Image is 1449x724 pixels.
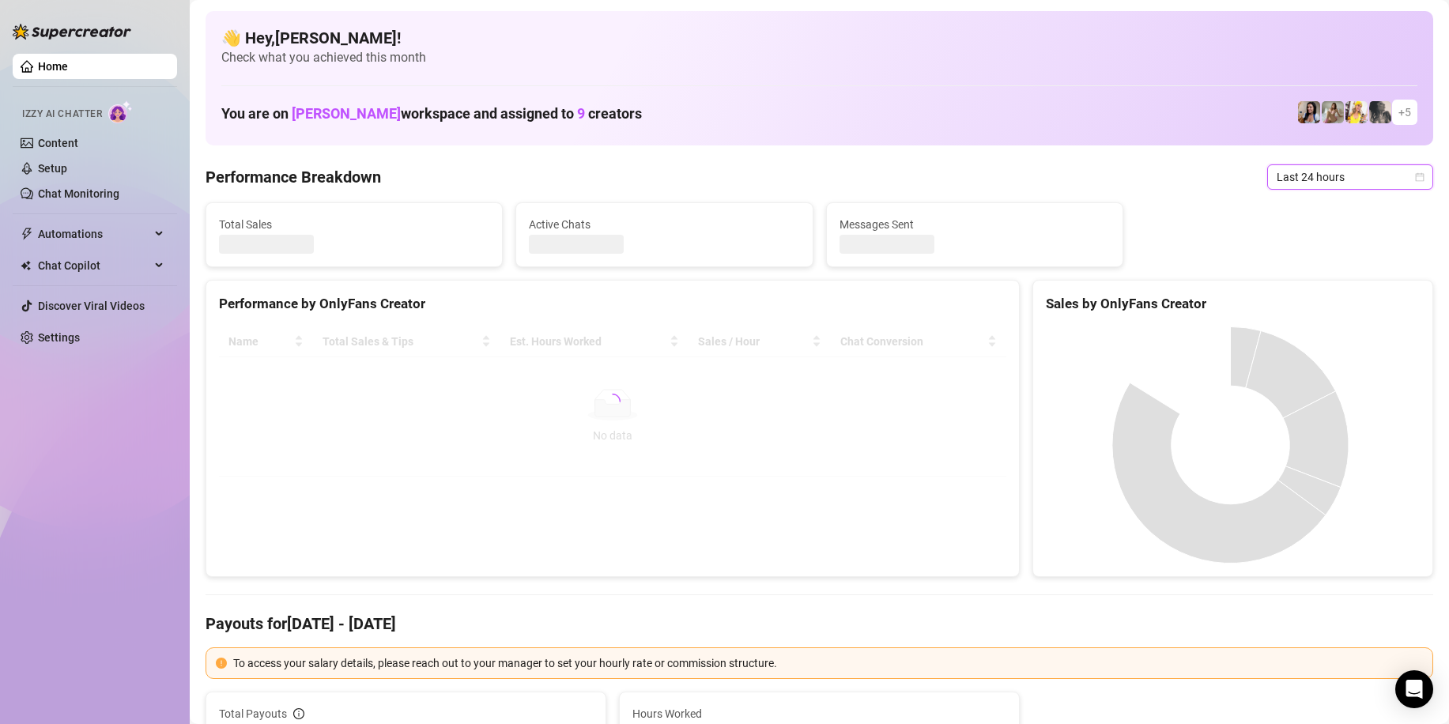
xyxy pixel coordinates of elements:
[21,228,33,240] span: thunderbolt
[108,100,133,123] img: AI Chatter
[1322,101,1344,123] img: Ella
[21,260,31,271] img: Chat Copilot
[1369,101,1391,123] img: Cleo
[1298,101,1320,123] img: Alice
[529,216,799,233] span: Active Chats
[632,705,1006,722] span: Hours Worked
[206,166,381,188] h4: Performance Breakdown
[13,24,131,40] img: logo-BBDzfeDw.svg
[292,105,401,122] span: [PERSON_NAME]
[1415,172,1424,182] span: calendar
[840,216,1110,233] span: Messages Sent
[38,137,78,149] a: Content
[38,60,68,73] a: Home
[1395,670,1433,708] div: Open Intercom Messenger
[38,300,145,312] a: Discover Viral Videos
[38,331,80,344] a: Settings
[221,105,642,123] h1: You are on workspace and assigned to creators
[219,216,489,233] span: Total Sales
[38,187,119,200] a: Chat Monitoring
[603,392,622,411] span: loading
[206,613,1433,635] h4: Payouts for [DATE] - [DATE]
[219,705,287,722] span: Total Payouts
[221,49,1417,66] span: Check what you achieved this month
[1398,104,1411,121] span: + 5
[1277,165,1424,189] span: Last 24 hours
[216,658,227,669] span: exclamation-circle
[38,221,150,247] span: Automations
[1345,101,1368,123] img: Sunnee
[293,708,304,719] span: info-circle
[221,27,1417,49] h4: 👋 Hey, [PERSON_NAME] !
[38,253,150,278] span: Chat Copilot
[219,293,1006,315] div: Performance by OnlyFans Creator
[1046,293,1420,315] div: Sales by OnlyFans Creator
[38,162,67,175] a: Setup
[233,654,1423,672] div: To access your salary details, please reach out to your manager to set your hourly rate or commis...
[22,107,102,122] span: Izzy AI Chatter
[577,105,585,122] span: 9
